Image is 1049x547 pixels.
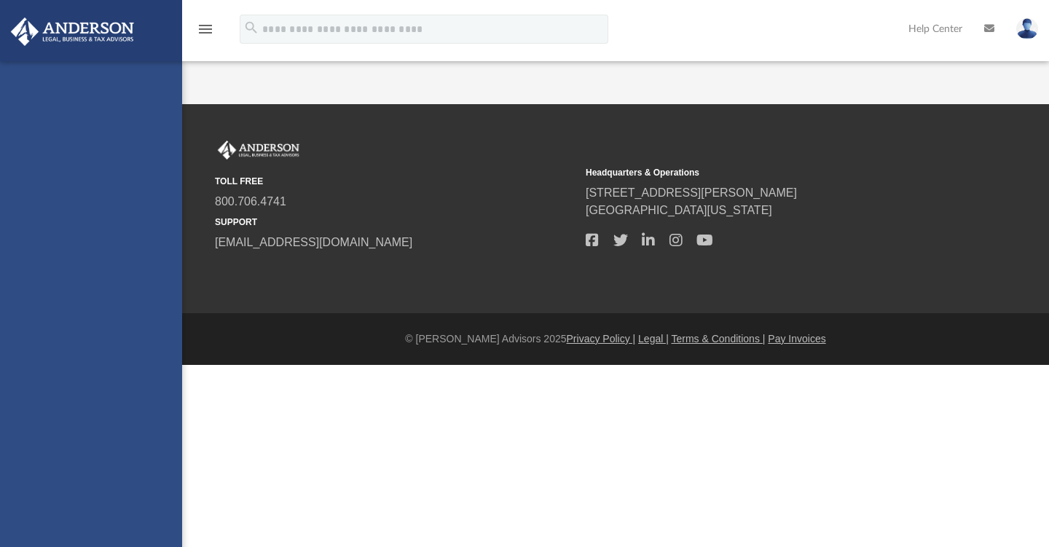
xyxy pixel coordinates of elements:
div: © [PERSON_NAME] Advisors 2025 [182,331,1049,347]
a: 800.706.4741 [215,195,286,208]
a: Terms & Conditions | [672,333,766,345]
small: SUPPORT [215,216,575,229]
a: Privacy Policy | [567,333,636,345]
a: Pay Invoices [768,333,825,345]
small: Headquarters & Operations [586,166,946,179]
i: menu [197,20,214,38]
a: menu [197,28,214,38]
i: search [243,20,259,36]
small: TOLL FREE [215,175,575,188]
img: Anderson Advisors Platinum Portal [215,141,302,160]
a: [EMAIL_ADDRESS][DOMAIN_NAME] [215,236,412,248]
img: User Pic [1016,18,1038,39]
img: Anderson Advisors Platinum Portal [7,17,138,46]
a: [GEOGRAPHIC_DATA][US_STATE] [586,204,772,216]
a: [STREET_ADDRESS][PERSON_NAME] [586,186,797,199]
a: Legal | [638,333,669,345]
